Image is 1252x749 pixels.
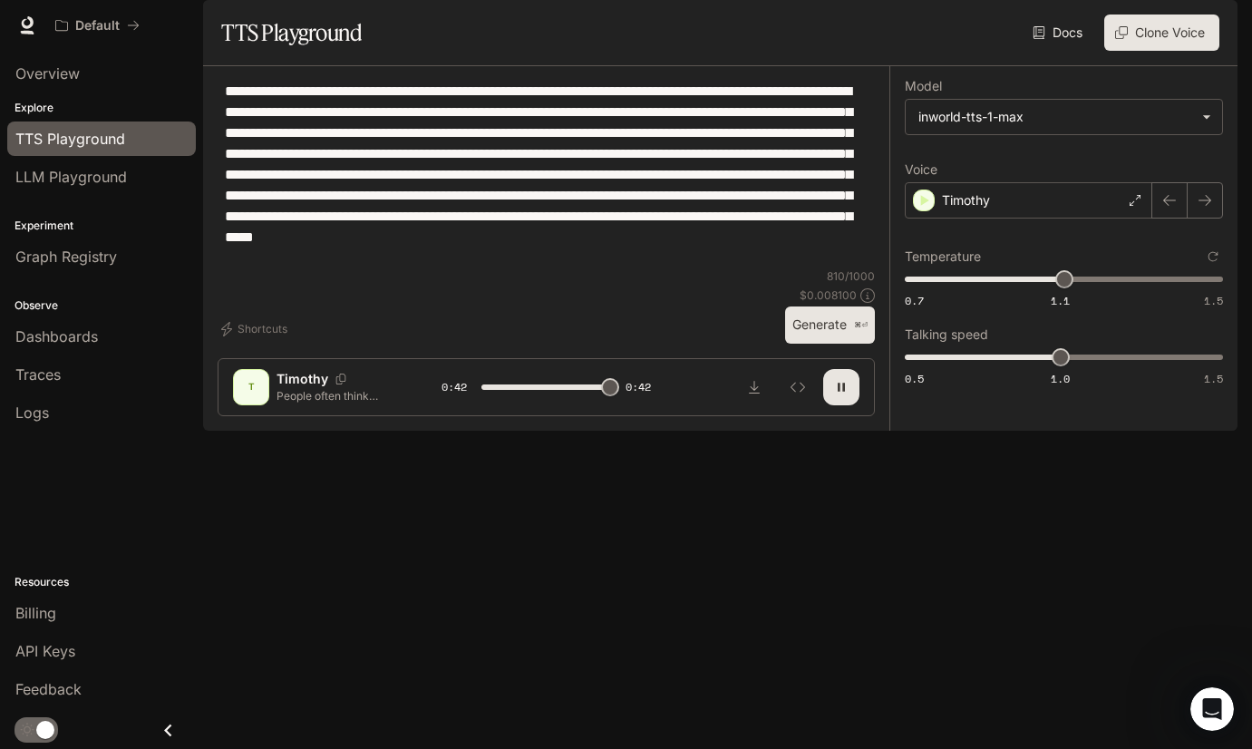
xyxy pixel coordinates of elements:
button: All workspaces [47,7,148,44]
div: inworld-tts-1-max [906,100,1222,134]
span: 0.7 [905,293,924,308]
span: 1.5 [1204,293,1223,308]
h1: TTS Playground [221,15,362,51]
button: Shortcuts [218,315,295,344]
p: Temperature [905,250,981,263]
p: People often think weight loss is about little tricks. Drink lemon water in the morning and fat m... [277,388,398,404]
p: Timothy [277,370,328,388]
span: 1.0 [1051,371,1070,386]
button: Clone Voice [1104,15,1219,51]
a: Docs [1029,15,1090,51]
button: Reset to default [1203,247,1223,267]
p: Voice [905,163,937,176]
div: inworld-tts-1-max [918,108,1193,126]
span: 0:42 [626,378,651,396]
button: Inspect [780,369,816,405]
p: Talking speed [905,328,988,341]
span: 0:42 [442,378,467,396]
div: T [237,373,266,402]
button: Copy Voice ID [328,374,354,384]
p: Default [75,18,120,34]
span: 1.5 [1204,371,1223,386]
p: Timothy [942,191,990,209]
iframe: Intercom live chat [1190,687,1234,731]
button: Generate⌘⏎ [785,306,875,344]
p: ⌘⏎ [854,320,868,331]
span: 0.5 [905,371,924,386]
p: Model [905,80,942,92]
button: Download audio [736,369,772,405]
span: 1.1 [1051,293,1070,308]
